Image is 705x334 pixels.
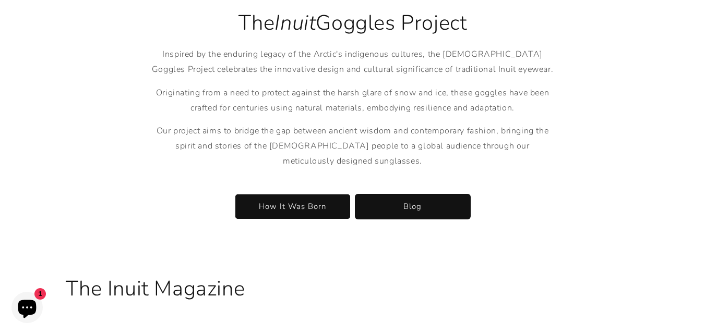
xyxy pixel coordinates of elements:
h2: The Goggles Project [149,9,556,36]
em: Inuit [274,9,316,37]
h2: The Inuit Magazine [66,275,245,302]
inbox-online-store-chat: Shopify online store chat [8,292,46,326]
a: How It Was Born [235,194,350,219]
p: Originating from a need to protect against the harsh glare of snow and ice, these goggles have be... [149,85,556,116]
p: Our project aims to bridge the gap between ancient wisdom and contemporary fashion, bringing the ... [149,123,556,183]
p: Inspired by the enduring legacy of the Arctic's indigenous cultures, the [DEMOGRAPHIC_DATA] Goggl... [149,47,556,77]
a: Blog [355,194,470,219]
